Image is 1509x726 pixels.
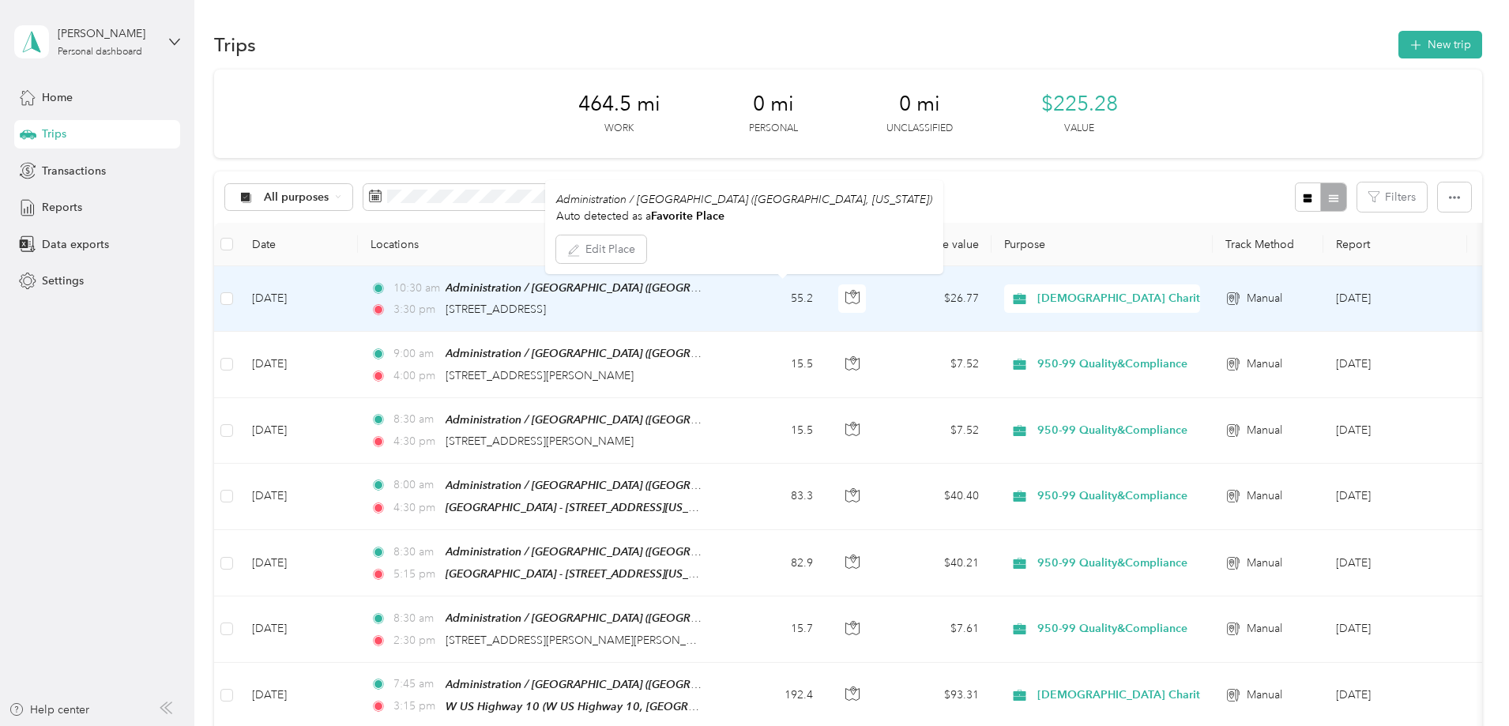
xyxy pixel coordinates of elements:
span: Manual [1247,687,1282,704]
td: 82.9 [721,530,826,596]
span: Administration / [GEOGRAPHIC_DATA] ([GEOGRAPHIC_DATA], [US_STATE]) [446,611,824,625]
td: $7.52 [881,398,992,464]
td: [DATE] [239,398,358,464]
span: 0 mi [753,92,794,117]
th: Locations [358,223,721,266]
span: Administration / [GEOGRAPHIC_DATA] ([GEOGRAPHIC_DATA], [US_STATE]) [446,479,824,492]
span: [STREET_ADDRESS][PERSON_NAME][PERSON_NAME] [446,634,721,647]
th: Track Method [1213,223,1323,266]
span: [GEOGRAPHIC_DATA] - [STREET_ADDRESS][US_STATE]) [446,567,724,581]
button: New trip [1398,31,1482,58]
span: 4:30 pm [393,433,438,450]
button: Filters [1357,182,1427,212]
span: 10:30 am [393,280,438,297]
span: Manual [1247,422,1282,439]
span: Administration / [GEOGRAPHIC_DATA] ([GEOGRAPHIC_DATA], [US_STATE]) [446,545,824,559]
td: 15.5 [721,398,826,464]
span: 8:30 am [393,610,438,627]
span: All purposes [264,192,329,203]
span: Manual [1247,290,1282,307]
h1: Trips [214,36,256,53]
span: W US Highway 10 (W US Highway 10, [GEOGRAPHIC_DATA], [US_STATE]) [446,700,822,713]
p: Work [604,122,634,136]
td: Sep 2025 [1323,266,1467,332]
span: Administration / [GEOGRAPHIC_DATA] ([GEOGRAPHIC_DATA], [US_STATE]) [446,281,824,295]
span: 950-99 Quality&Compliance [1037,487,1187,505]
span: 4:30 pm [393,499,438,517]
td: Apr 2025 [1323,530,1467,596]
span: Manual [1247,620,1282,638]
td: [DATE] [239,464,358,530]
span: 4:00 pm [393,367,438,385]
span: 8:30 am [393,411,438,428]
span: Manual [1247,355,1282,373]
span: 464.5 mi [578,92,660,117]
span: 950-99 Quality&Compliance [1037,422,1187,439]
td: $40.21 [881,530,992,596]
td: 55.2 [721,266,826,332]
span: Manual [1247,487,1282,505]
span: [STREET_ADDRESS][PERSON_NAME] [446,369,634,382]
span: 950-99 Quality&Compliance [1037,355,1187,373]
button: Edit Place [556,235,646,263]
iframe: Everlance-gr Chat Button Frame [1421,638,1509,726]
span: Manual [1247,555,1282,572]
span: [GEOGRAPHIC_DATA] - [STREET_ADDRESS][US_STATE]) [446,501,724,514]
td: Jul 2025 [1323,398,1467,464]
td: 83.3 [721,464,826,530]
td: [DATE] [239,530,358,596]
span: 5:15 pm [393,566,438,583]
span: [STREET_ADDRESS] [446,303,546,316]
span: 0 mi [899,92,940,117]
button: Help center [9,702,89,718]
span: Settings [42,273,84,289]
p: Auto detected as a [556,208,932,224]
span: Reports [42,199,82,216]
div: Personal dashboard [58,47,142,57]
span: Transactions [42,163,106,179]
td: [DATE] [239,332,358,397]
p: Unclassified [886,122,953,136]
div: [PERSON_NAME] [58,25,156,42]
td: 15.5 [721,332,826,397]
span: 950-99 Quality&Compliance [1037,620,1187,638]
span: [DEMOGRAPHIC_DATA] Charities - [GEOGRAPHIC_DATA][US_STATE] [1037,687,1402,704]
span: 7:45 am [393,675,438,693]
span: Home [42,89,73,106]
td: $7.61 [881,596,992,662]
span: [STREET_ADDRESS][PERSON_NAME] [446,434,634,448]
td: [DATE] [239,596,358,662]
span: 2:30 pm [393,632,438,649]
td: $26.77 [881,266,992,332]
p: Personal [749,122,798,136]
th: Date [239,223,358,266]
td: Jun 2025 [1323,464,1467,530]
span: 3:30 pm [393,301,438,318]
span: Administration / [GEOGRAPHIC_DATA] ([GEOGRAPHIC_DATA], [US_STATE]) [446,347,824,360]
td: Mar 2025 [1323,596,1467,662]
span: [DEMOGRAPHIC_DATA] Charities - [GEOGRAPHIC_DATA][US_STATE] [1037,290,1402,307]
td: $40.40 [881,464,992,530]
td: Sep 2025 [1323,332,1467,397]
span: 950-99 Quality&Compliance [1037,555,1187,572]
span: $225.28 [1041,92,1118,117]
span: 9:00 am [393,345,438,363]
span: Trips [42,126,66,142]
span: 8:00 am [393,476,438,494]
strong: Favorite Place [651,209,724,223]
p: Value [1064,122,1094,136]
span: Administration / [GEOGRAPHIC_DATA] ([GEOGRAPHIC_DATA], [US_STATE]) [446,678,824,691]
th: Report [1323,223,1467,266]
span: 3:15 pm [393,698,438,715]
td: 15.7 [721,596,826,662]
span: 8:30 am [393,544,438,561]
td: $7.52 [881,332,992,397]
span: Administration / [GEOGRAPHIC_DATA] ([GEOGRAPHIC_DATA], [US_STATE]) [446,413,824,427]
td: [DATE] [239,266,358,332]
th: Purpose [992,223,1213,266]
span: Administration / [GEOGRAPHIC_DATA] ([GEOGRAPHIC_DATA], [US_STATE]) [556,193,932,206]
span: Data exports [42,236,109,253]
